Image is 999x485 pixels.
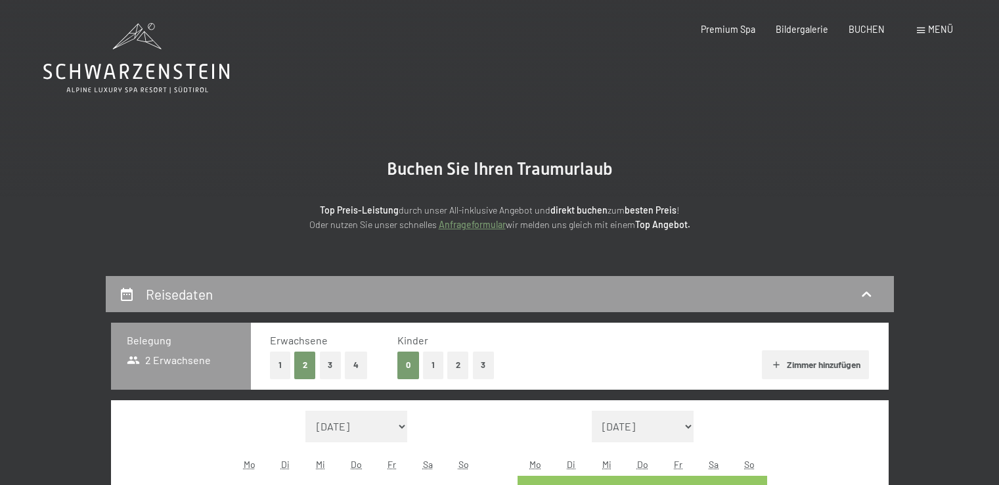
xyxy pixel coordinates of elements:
a: Anfrageformular [439,219,506,230]
span: Kinder [397,334,428,346]
abbr: Montag [244,459,255,470]
abbr: Mittwoch [602,459,611,470]
abbr: Donnerstag [351,459,362,470]
abbr: Donnerstag [637,459,648,470]
a: Premium Spa [701,24,755,35]
abbr: Dienstag [281,459,290,470]
button: 2 [294,352,316,379]
span: Erwachsene [270,334,328,346]
strong: Top Preis-Leistung [320,204,399,216]
strong: direkt buchen [550,204,608,216]
span: 2 Erwachsene [127,353,211,367]
span: Menü [928,24,953,35]
a: BUCHEN [849,24,885,35]
button: 3 [320,352,342,379]
h2: Reisedaten [146,286,213,302]
button: 3 [473,352,495,379]
strong: besten Preis [625,204,677,216]
abbr: Montag [529,459,541,470]
abbr: Freitag [674,459,682,470]
span: Buchen Sie Ihren Traumurlaub [387,159,613,179]
abbr: Mittwoch [316,459,325,470]
p: durch unser All-inklusive Angebot und zum ! Oder nutzen Sie unser schnelles wir melden uns gleich... [211,203,789,233]
strong: Top Angebot. [635,219,690,230]
button: 4 [345,352,367,379]
abbr: Samstag [423,459,433,470]
abbr: Samstag [709,459,719,470]
abbr: Sonntag [458,459,469,470]
abbr: Dienstag [567,459,575,470]
a: Bildergalerie [776,24,828,35]
button: 2 [447,352,469,379]
abbr: Freitag [388,459,396,470]
button: 1 [270,352,290,379]
abbr: Sonntag [744,459,755,470]
button: 1 [423,352,443,379]
h3: Belegung [127,333,235,348]
button: Zimmer hinzufügen [762,350,869,379]
button: 0 [397,352,419,379]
